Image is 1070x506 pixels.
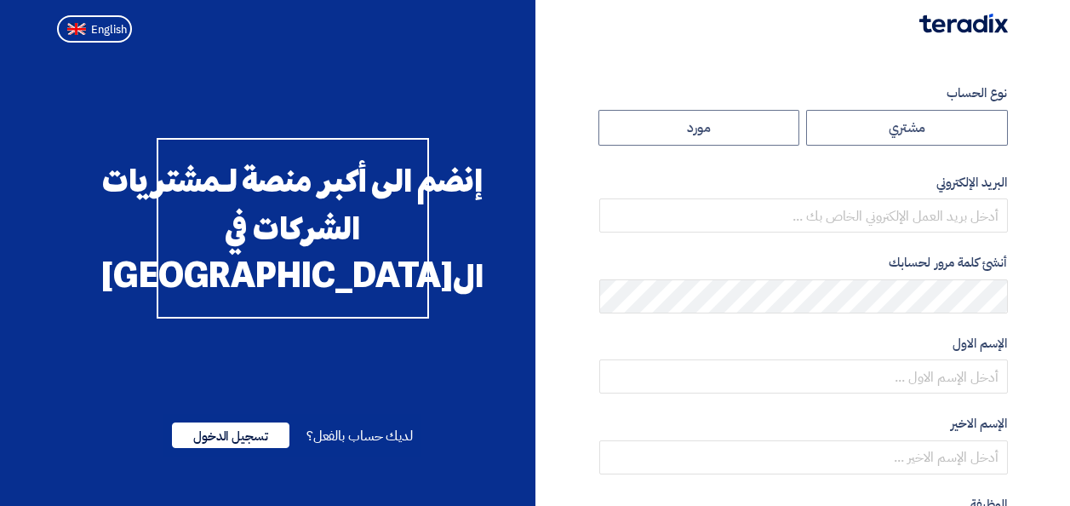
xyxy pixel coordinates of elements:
label: الإسم الاول [599,334,1008,354]
label: البريد الإلكتروني [599,173,1008,193]
span: لديك حساب بالفعل؟ [306,426,413,446]
input: أدخل الإسم الاول ... [599,359,1008,394]
input: أدخل بريد العمل الإلكتروني الخاص بك ... [599,198,1008,233]
span: تسجيل الدخول [172,423,289,448]
label: مورد [598,110,800,146]
input: أدخل الإسم الاخير ... [599,440,1008,474]
label: الإسم الاخير [599,414,1008,434]
label: أنشئ كلمة مرور لحسابك [599,253,1008,273]
label: نوع الحساب [599,83,1008,103]
div: إنضم الى أكبر منصة لـمشتريات الشركات في ال[GEOGRAPHIC_DATA] [157,138,429,319]
button: English [57,15,132,43]
span: English [91,24,127,36]
a: تسجيل الدخول [172,426,289,446]
img: en-US.png [67,23,86,36]
label: مشتري [806,110,1008,146]
img: Teradix logo [919,14,1008,33]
